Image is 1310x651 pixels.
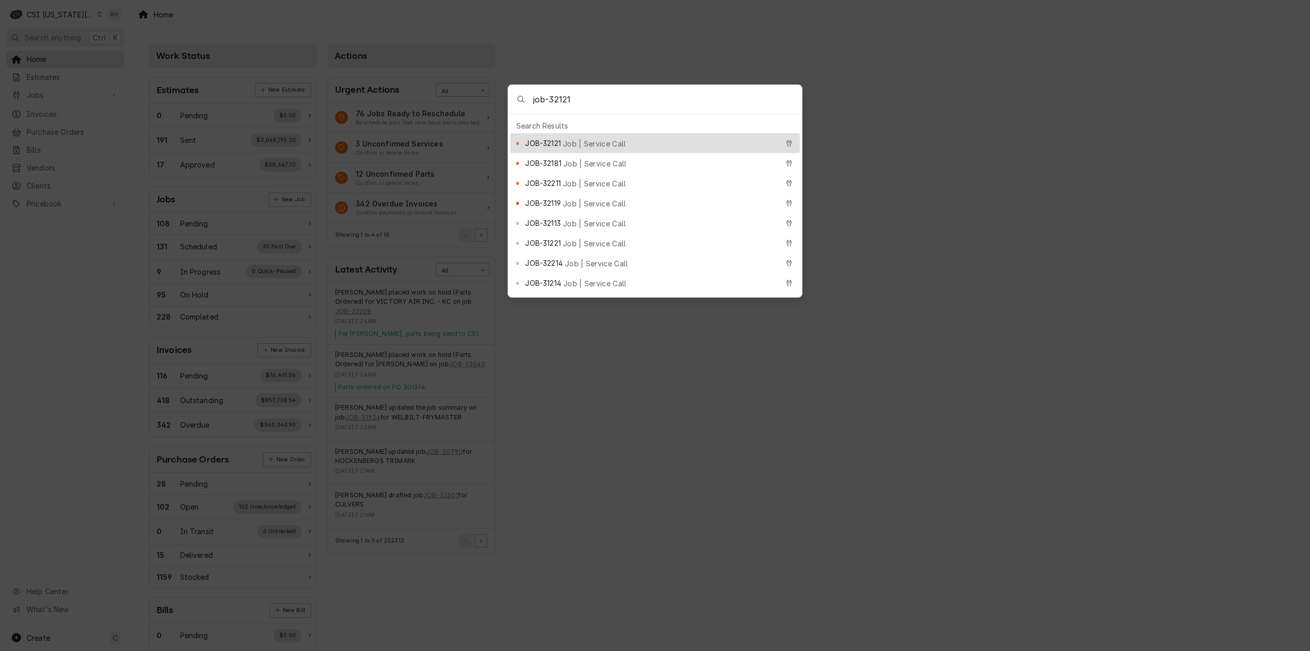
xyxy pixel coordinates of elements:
div: Global Command Menu [508,85,802,298]
span: Job | Service Call [565,258,628,269]
span: Job | Service Call [563,158,627,169]
span: JOB-31214 [525,278,561,288]
span: Job | Service Call [563,278,627,289]
span: JOB-31221 [525,238,560,248]
span: Job | Service Call [563,178,626,189]
span: JOB-32121 [525,138,560,149]
div: Search Results [510,118,800,133]
span: JOB-32214 [525,258,562,268]
span: JOB-32119 [525,198,560,208]
span: Job | Service Call [563,238,626,249]
span: JOB-32181 [525,158,561,169]
span: JOB-32113 [525,218,560,228]
span: Job | Service Call [563,198,626,209]
span: Job | Service Call [563,138,626,149]
input: Search anything [533,85,802,114]
span: Job | Service Call [563,218,626,229]
span: JOB-32211 [525,178,560,188]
